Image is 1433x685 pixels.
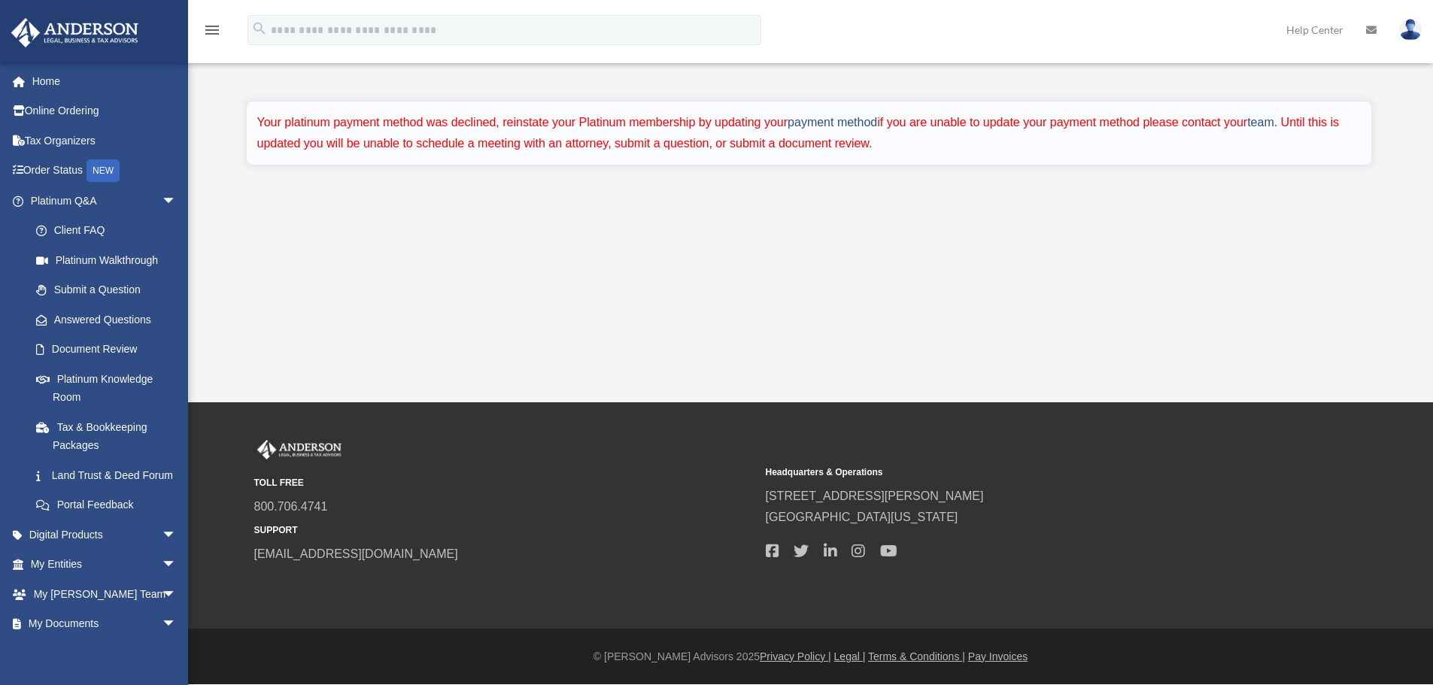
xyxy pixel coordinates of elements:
a: payment method [788,116,877,129]
a: Portal Feedback [21,490,199,520]
a: Privacy Policy | [760,650,831,662]
a: menu [203,26,221,39]
a: Terms & Conditions | [868,650,965,662]
a: My [PERSON_NAME] Teamarrow_drop_down [11,579,199,609]
a: Pay Invoices [968,650,1028,662]
small: Headquarters & Operations [766,465,1267,480]
span: arrow_drop_down [162,579,192,610]
a: Tax & Bookkeeping Packages [21,412,199,460]
a: Order StatusNEW [11,156,199,186]
a: Land Trust & Deed Forum [21,460,199,490]
a: Answered Questions [21,305,199,335]
small: SUPPORT [254,523,755,538]
img: Anderson Advisors Platinum Portal [7,18,143,47]
i: search [251,20,268,37]
span: arrow_drop_down [162,550,192,580]
a: Tax Organizers [11,126,199,156]
div: © [PERSON_NAME] Advisors 2025 [188,647,1433,666]
small: TOLL FREE [254,475,755,491]
img: Anderson Advisors Platinum Portal [254,440,345,459]
span: arrow_drop_down [162,609,192,640]
a: [STREET_ADDRESS][PERSON_NAME] [766,490,984,502]
a: My Documentsarrow_drop_down [11,609,199,639]
a: [EMAIL_ADDRESS][DOMAIN_NAME] [254,547,458,560]
span: arrow_drop_down [162,186,192,217]
a: [GEOGRAPHIC_DATA][US_STATE] [766,511,958,523]
a: My Entitiesarrow_drop_down [11,550,199,580]
img: User Pic [1399,19,1422,41]
div: NEW [87,159,120,182]
i: menu [203,21,221,39]
a: 800.706.4741 [254,500,328,513]
a: Digital Productsarrow_drop_down [11,520,199,550]
a: Platinum Knowledge Room [21,364,192,412]
a: Client FAQ [21,216,199,246]
a: Document Review [21,335,199,365]
a: Platinum Q&Aarrow_drop_down [11,186,199,216]
div: Your platinum payment method was declined, reinstate your Platinum membership by updating your if... [257,112,1361,154]
span: arrow_drop_down [162,520,192,550]
a: Legal | [834,650,866,662]
a: Home [11,66,199,96]
a: Online Ordering [11,96,199,126]
a: Platinum Walkthrough [21,245,199,275]
a: team [1247,116,1274,129]
a: Submit a Question [21,275,199,305]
